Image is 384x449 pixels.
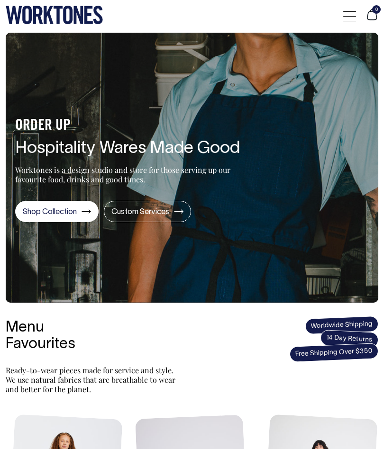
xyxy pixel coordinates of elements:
[15,165,231,184] p: Worktones is a design studio and store for those serving up our favourite food, drinks and good t...
[15,117,240,134] h4: ORDER UP
[6,319,110,352] h3: Menu Favourites
[366,16,378,22] a: 0
[372,5,381,14] span: 0
[289,343,378,363] span: Free Shipping Over $350
[104,201,191,222] a: Custom Services
[305,315,378,334] span: Worldwide Shipping
[15,139,240,158] h1: Hospitality Wares Made Good
[6,366,176,394] p: Ready-to-wear pieces made for service and style. We use natural fabrics that are breathable to we...
[320,330,379,349] span: 14 Day Returns
[15,201,99,222] a: Shop Collection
